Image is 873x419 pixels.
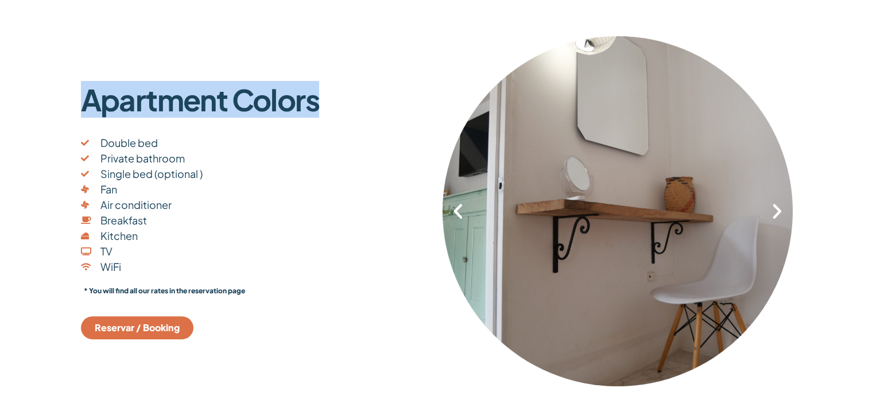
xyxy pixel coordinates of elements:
span: Double bed [98,135,158,150]
span: Single bed (optional ) [98,166,203,181]
div: Previous slide [448,201,468,221]
span: WiFi [98,259,121,274]
p: Apartment Colors [81,83,431,115]
span: Private bathroom [98,150,185,166]
span: Reservar / Booking [95,323,180,332]
span: TV [98,243,112,259]
div: 4 / 4 [443,36,793,386]
a: Reservar / Booking [81,316,193,339]
span: Breakfast [98,212,147,228]
span: Fan [98,181,117,197]
p: * You will find all our rates in the reservation page [84,286,428,296]
span: Air conditioner [98,197,172,212]
span: Kitchen [98,228,138,243]
div: Next slide [767,201,787,221]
